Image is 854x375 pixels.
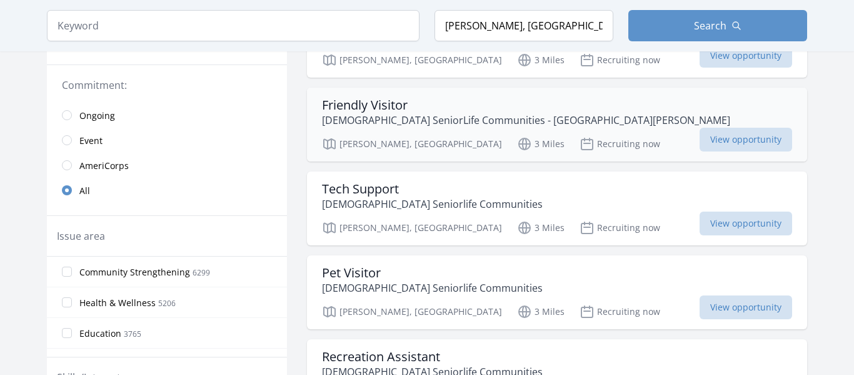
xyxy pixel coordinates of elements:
span: All [79,185,90,197]
p: Recruiting now [580,53,660,68]
a: Pet Visitor [DEMOGRAPHIC_DATA] Seniorlife Communities [PERSON_NAME], [GEOGRAPHIC_DATA] 3 Miles Re... [307,255,807,329]
p: Recruiting now [580,304,660,319]
input: Community Strengthening 6299 [62,267,72,277]
input: Keyword [47,10,419,41]
p: [PERSON_NAME], [GEOGRAPHIC_DATA] [322,136,502,152]
span: 6299 [193,267,210,278]
span: 3765 [124,329,141,339]
span: Search [694,18,726,33]
input: Education 3765 [62,328,72,338]
a: Friendly Visitor [DEMOGRAPHIC_DATA] SeniorLife Communities - [GEOGRAPHIC_DATA][PERSON_NAME] [PERS... [307,88,807,162]
span: View opportunity [700,128,792,152]
h3: Recreation Assistant [322,349,543,364]
p: [PERSON_NAME], [GEOGRAPHIC_DATA] [322,53,502,68]
span: Ongoing [79,110,115,122]
p: 3 Miles [517,220,565,235]
a: Tech Support [DEMOGRAPHIC_DATA] Seniorlife Communities [PERSON_NAME], [GEOGRAPHIC_DATA] 3 Miles R... [307,172,807,245]
p: [PERSON_NAME], [GEOGRAPHIC_DATA] [322,304,502,319]
p: 3 Miles [517,53,565,68]
span: Community Strengthening [79,266,190,279]
input: Location [435,10,613,41]
p: 3 Miles [517,136,565,152]
a: All [47,178,287,203]
p: [DEMOGRAPHIC_DATA] SeniorLife Communities - [GEOGRAPHIC_DATA][PERSON_NAME] [322,113,730,128]
span: Education [79,327,121,340]
span: View opportunity [700,44,792,68]
a: Event [47,128,287,153]
span: Event [79,135,103,147]
p: 3 Miles [517,304,565,319]
p: [DEMOGRAPHIC_DATA] Seniorlife Communities [322,280,543,295]
span: View opportunity [700,295,792,319]
input: Health & Wellness 5206 [62,297,72,307]
legend: Commitment: [62,78,272,93]
h3: Friendly Visitor [322,98,730,113]
a: Ongoing [47,103,287,128]
button: Search [628,10,807,41]
p: Recruiting now [580,136,660,152]
p: [PERSON_NAME], [GEOGRAPHIC_DATA] [322,220,502,235]
span: View opportunity [700,212,792,235]
span: AmeriCorps [79,160,129,172]
span: Health & Wellness [79,297,156,309]
h3: Tech Support [322,182,543,197]
p: [DEMOGRAPHIC_DATA] Seniorlife Communities [322,197,543,212]
h3: Pet Visitor [322,265,543,280]
legend: Issue area [57,229,105,244]
a: AmeriCorps [47,153,287,178]
span: 5206 [158,298,176,309]
p: Recruiting now [580,220,660,235]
